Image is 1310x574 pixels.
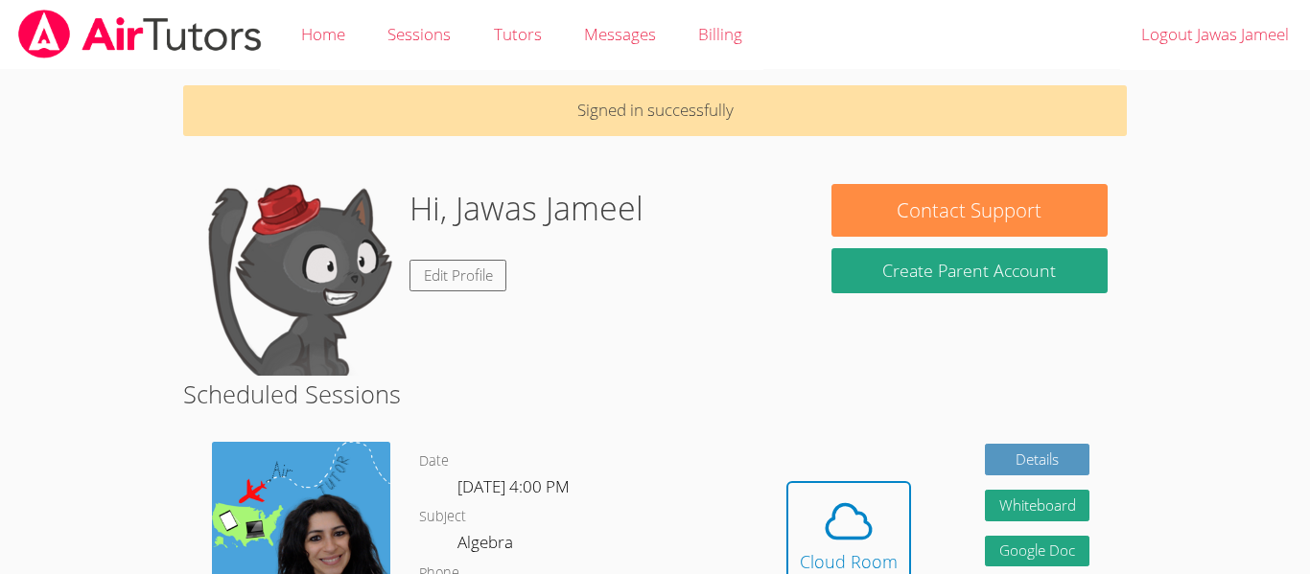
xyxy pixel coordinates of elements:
[457,529,517,562] dd: Algebra
[985,444,1090,475] a: Details
[409,184,643,233] h1: Hi, Jawas Jameel
[457,475,570,497] span: [DATE] 4:00 PM
[831,184,1108,237] button: Contact Support
[409,260,507,291] a: Edit Profile
[16,10,264,58] img: airtutors_banner-c4298cdbf04f3fff15de1276eac7730deb9818008684d7c2e4769d2f7ddbe033.png
[183,376,1127,412] h2: Scheduled Sessions
[831,248,1108,293] button: Create Parent Account
[202,184,394,376] img: default.png
[419,449,449,473] dt: Date
[183,85,1127,136] p: Signed in successfully
[584,23,656,45] span: Messages
[985,536,1090,567] a: Google Doc
[419,505,466,529] dt: Subject
[985,490,1090,521] button: Whiteboard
